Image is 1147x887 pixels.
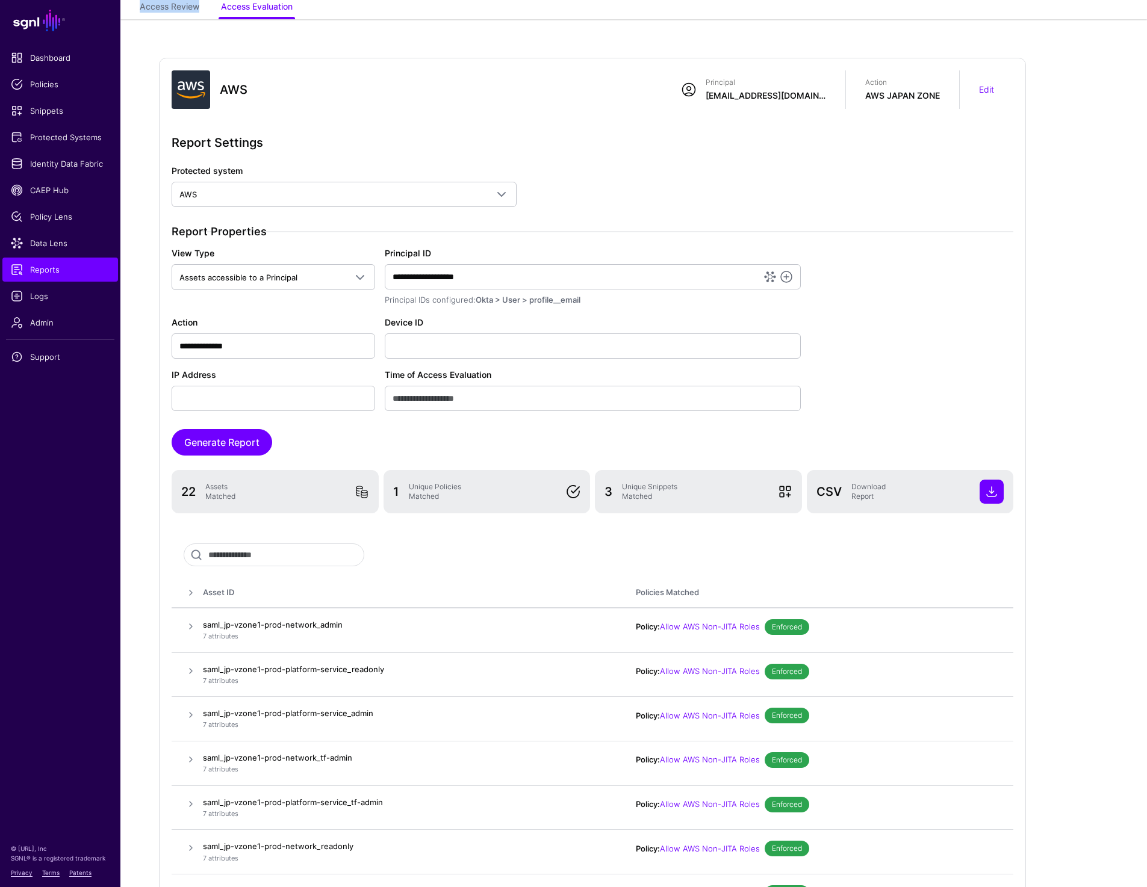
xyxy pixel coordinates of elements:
a: Allow AWS Non-JITA Roles [660,755,760,764]
a: Patents [69,869,92,876]
span: Report Properties [172,225,273,238]
p: 7 attributes [203,720,612,730]
a: Policies [2,72,118,96]
a: CAEP Hub [2,178,118,202]
a: Policy Lens [2,205,118,229]
a: Reports [2,258,118,282]
a: Terms [42,869,60,876]
div: 22 [176,480,200,504]
div: 3 [600,480,617,504]
th: Policies Matched [624,578,1013,608]
a: SGNL [7,7,113,34]
label: Protected system [172,164,243,177]
a: Admin [2,311,118,335]
strong: Policy: [636,666,660,676]
strong: Policy: [636,622,660,631]
div: CSV [812,480,847,504]
div: Action [865,78,940,87]
a: Allow AWS Non-JITA Roles [660,799,760,809]
div: Assets Matched [200,482,350,501]
a: Identity Data Fabric [2,152,118,176]
label: Action [172,316,197,329]
span: Reports [11,264,110,276]
span: Assets accessible to a Principal [179,273,297,282]
div: Unique Snippets Matched [617,482,773,501]
div: Principal [706,78,826,87]
div: Unique Policies Matched [404,482,562,501]
span: AWS [179,190,197,199]
a: Allow AWS Non-JITA Roles [660,622,760,631]
a: Protected Systems [2,125,118,149]
span: Enforced [765,664,809,679]
strong: Policy: [636,844,660,853]
h4: saml_jp-vzone1-prod-network_tf-admin [203,752,612,763]
a: Snippets [2,99,118,123]
div: AWS JAPAN ZONE [865,90,940,102]
span: Enforced [765,752,809,768]
span: Policies [11,78,110,90]
div: Principal IDs configured: [385,294,801,306]
h4: saml_jp-vzone1-prod-platform-service_admin [203,708,612,719]
span: Enforced [765,797,809,812]
span: Protected Systems [11,131,110,143]
div: 1 [388,480,404,504]
span: Enforced [765,841,809,856]
h4: saml_jp-vzone1-prod-network_admin [203,619,612,630]
span: CAEP Hub [11,184,110,196]
span: Snippets [11,105,110,117]
button: Generate Report [172,429,272,456]
label: IP Address [172,368,216,381]
strong: Policy: [636,799,660,809]
h3: AWS [220,80,633,99]
span: Identity Data Fabric [11,158,110,170]
p: 7 attributes [203,764,612,774]
div: Download Report [847,482,975,501]
th: Asset ID [203,578,624,608]
label: Principal ID [385,247,431,259]
a: Privacy [11,869,33,876]
strong: Policy: [636,711,660,720]
label: Device ID [385,316,423,329]
a: Logs [2,284,118,308]
p: 7 attributes [203,631,612,641]
span: Admin [11,317,110,329]
a: Allow AWS Non-JITA Roles [660,711,760,720]
label: View Type [172,247,214,259]
p: 7 attributes [203,853,612,864]
span: Okta > User > profile__email [476,295,580,304]
a: Allow AWS Non-JITA Roles [660,666,760,676]
label: Time of Access Evaluation [385,368,491,381]
h2: Report Settings [172,133,1013,152]
p: 7 attributes [203,809,612,819]
p: SGNL® is a registered trademark [11,853,110,863]
strong: Policy: [636,755,660,764]
a: Allow AWS Non-JITA Roles [660,844,760,853]
p: © [URL], Inc [11,844,110,853]
a: Dashboard [2,46,118,70]
p: 7 attributes [203,676,612,686]
a: Edit [979,84,994,94]
span: Dashboard [11,52,110,64]
h4: saml_jp-vzone1-prod-platform-service_tf-admin [203,797,612,808]
span: Logs [11,290,110,302]
img: svg+xml;base64,PHN2ZyB3aWR0aD0iNjQiIGhlaWdodD0iNjQiIHZpZXdCb3g9IjAgMCA2NCA2NCIgZmlsbD0ibm9uZSIgeG... [172,70,210,109]
a: Data Lens [2,231,118,255]
span: Policy Lens [11,211,110,223]
span: Enforced [765,708,809,723]
span: Support [11,351,110,363]
span: Enforced [765,619,809,635]
span: Data Lens [11,237,110,249]
h4: saml_jp-vzone1-prod-platform-service_readonly [203,664,612,675]
div: [EMAIL_ADDRESS][DOMAIN_NAME] [706,90,826,102]
h4: saml_jp-vzone1-prod-network_readonly [203,841,612,851]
